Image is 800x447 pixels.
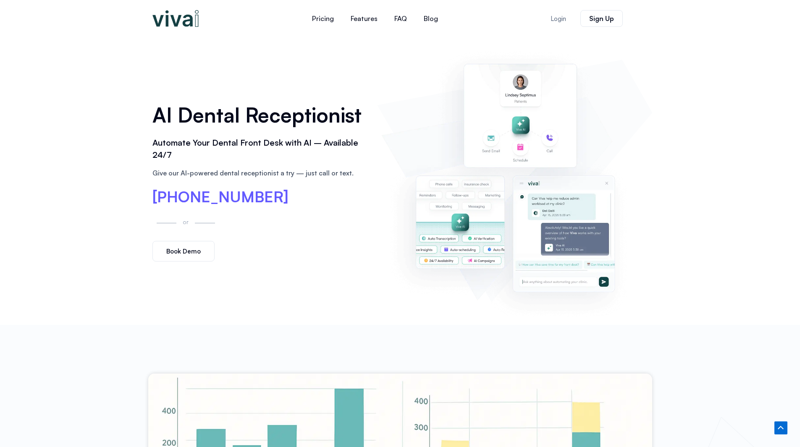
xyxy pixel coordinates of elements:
nav: Menu [253,8,497,29]
p: Give our AI-powered dental receptionist a try — just call or text. [152,168,369,178]
a: Book Demo [152,241,215,261]
a: Features [342,8,386,29]
a: FAQ [386,8,415,29]
img: AI dental receptionist dashboard – virtual receptionist dental office [381,45,648,316]
a: [PHONE_NUMBER] [152,189,289,204]
a: Login [540,10,576,27]
span: Sign Up [589,15,614,22]
a: Pricing [304,8,342,29]
span: Book Demo [166,248,201,254]
span: Login [551,16,566,22]
p: or [181,217,191,227]
a: Sign Up [580,10,623,27]
h2: Automate Your Dental Front Desk with AI – Available 24/7 [152,137,369,161]
h1: AI Dental Receptionist [152,100,369,130]
a: Blog [415,8,446,29]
